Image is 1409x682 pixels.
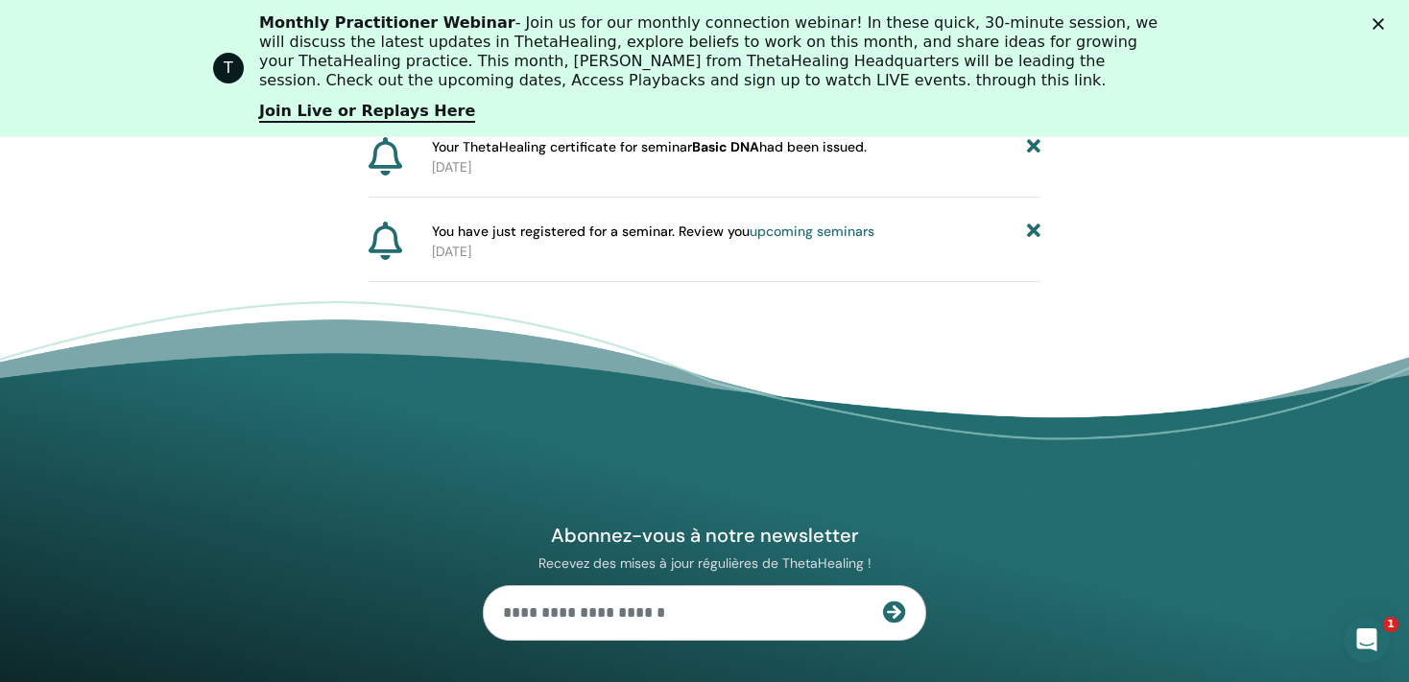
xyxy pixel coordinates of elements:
iframe: Intercom live chat [1344,617,1390,663]
div: - Join us for our monthly connection webinar! In these quick, 30-minute session, we will discuss ... [259,13,1165,90]
div: Profile image for ThetaHealing [213,53,244,83]
p: Recevez des mises à jour régulières de ThetaHealing ! [483,554,926,572]
span: 1 [1383,617,1398,632]
a: upcoming seminars [750,223,874,240]
a: Join Live or Replays Here [259,102,475,123]
div: Fermer [1373,17,1392,29]
span: You have just registered for a seminar. Review you [432,222,874,242]
span: Your ThetaHealing certificate for seminar had been issued. [432,137,867,157]
b: Basic DNA [692,138,759,155]
h4: Abonnez-vous à notre newsletter [483,523,926,548]
p: [DATE] [432,242,1040,262]
b: Monthly Practitioner Webinar [259,13,515,32]
p: [DATE] [432,157,1040,177]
